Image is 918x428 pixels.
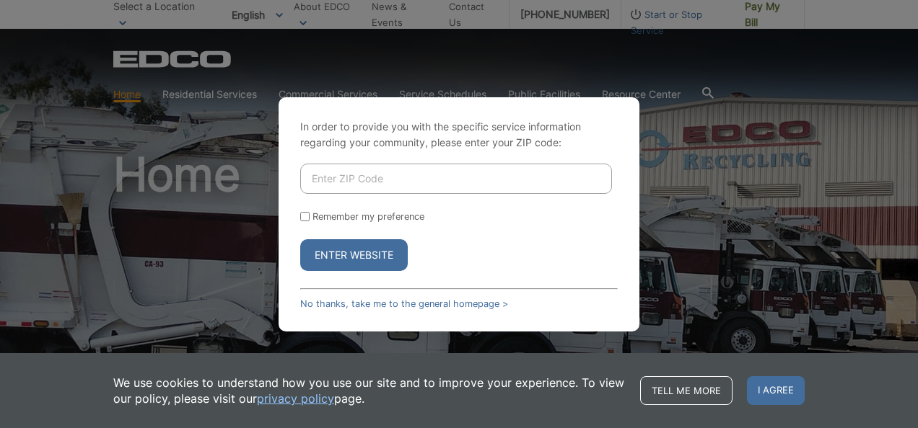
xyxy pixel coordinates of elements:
[300,239,408,271] button: Enter Website
[312,211,424,222] label: Remember my preference
[257,391,334,406] a: privacy policy
[747,376,805,405] span: I agree
[300,119,618,151] p: In order to provide you with the specific service information regarding your community, please en...
[300,164,612,194] input: Enter ZIP Code
[300,298,508,309] a: No thanks, take me to the general homepage >
[640,376,733,405] a: Tell me more
[113,375,626,406] p: We use cookies to understand how you use our site and to improve your experience. To view our pol...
